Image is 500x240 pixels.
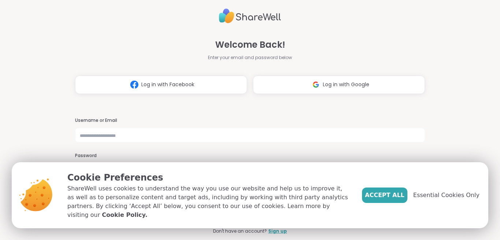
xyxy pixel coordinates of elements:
button: Accept All [362,188,407,203]
span: Don't have an account? [213,228,267,234]
h3: Username or Email [75,117,425,124]
span: Log in with Google [323,81,369,88]
h3: Password [75,153,425,159]
img: ShareWell Logo [219,6,281,26]
span: Enter your email and password below [208,54,292,61]
span: Welcome Back! [215,38,285,51]
button: Log in with Facebook [75,76,247,94]
a: Sign up [268,228,287,234]
button: Log in with Google [253,76,425,94]
img: ShareWell Logomark [309,78,323,91]
p: ShareWell uses cookies to understand the way you use our website and help us to improve it, as we... [67,184,350,219]
img: ShareWell Logomark [127,78,141,91]
a: Cookie Policy. [102,211,147,219]
span: Essential Cookies Only [413,191,480,200]
span: Log in with Facebook [141,81,194,88]
p: Cookie Preferences [67,171,350,184]
span: Accept All [365,191,404,200]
